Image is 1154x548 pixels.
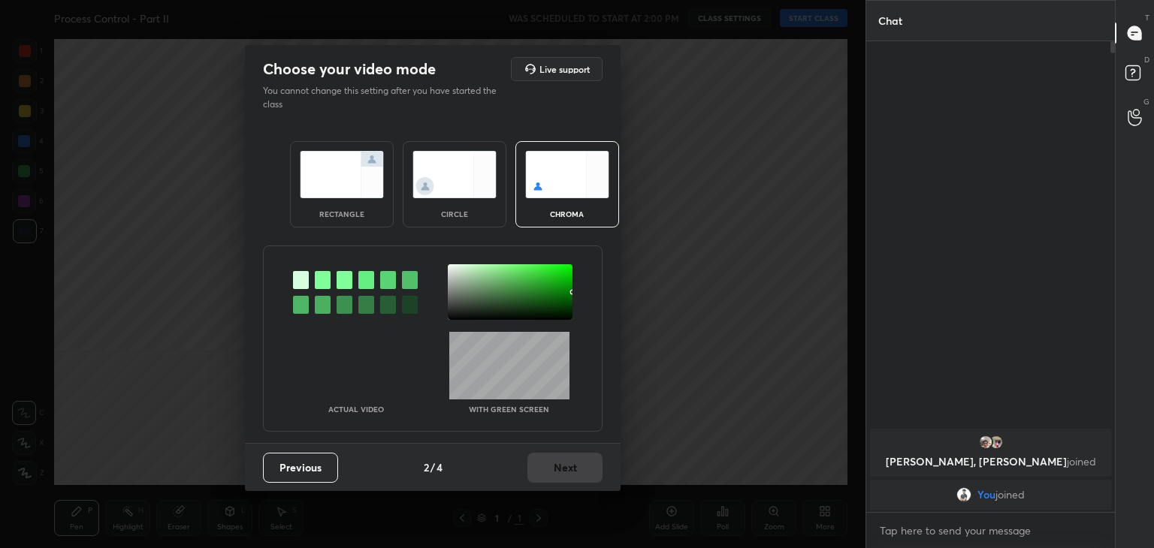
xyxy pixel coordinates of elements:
[437,459,443,475] h4: 4
[995,489,1025,501] span: joined
[977,489,995,501] span: You
[328,405,384,413] p: Actual Video
[312,210,372,218] div: rectangle
[978,435,993,450] img: 40b025166e184f62afbe1303e8b3fa45.13621993_
[263,84,506,111] p: You cannot change this setting after you have started the class
[300,151,384,198] img: normalScreenIcon.ae25ed63.svg
[1067,454,1096,468] span: joined
[412,151,497,198] img: circleScreenIcon.acc0effb.svg
[537,210,597,218] div: chroma
[879,456,1102,468] p: [PERSON_NAME], [PERSON_NAME]
[539,65,590,74] h5: Live support
[866,1,914,41] p: Chat
[1143,96,1149,107] p: G
[469,405,549,413] p: With green screen
[263,59,436,79] h2: Choose your video mode
[424,210,485,218] div: circle
[430,459,435,475] h4: /
[866,426,1115,513] div: grid
[1145,12,1149,23] p: T
[1144,54,1149,65] p: D
[263,453,338,483] button: Previous
[525,151,609,198] img: chromaScreenIcon.c19ab0a0.svg
[989,435,1004,450] img: 873b068f77574790bb46b1f4a7ac962d.jpg
[424,459,429,475] h4: 2
[956,487,971,502] img: 91ee9b6d21d04924b6058f461868569a.jpg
